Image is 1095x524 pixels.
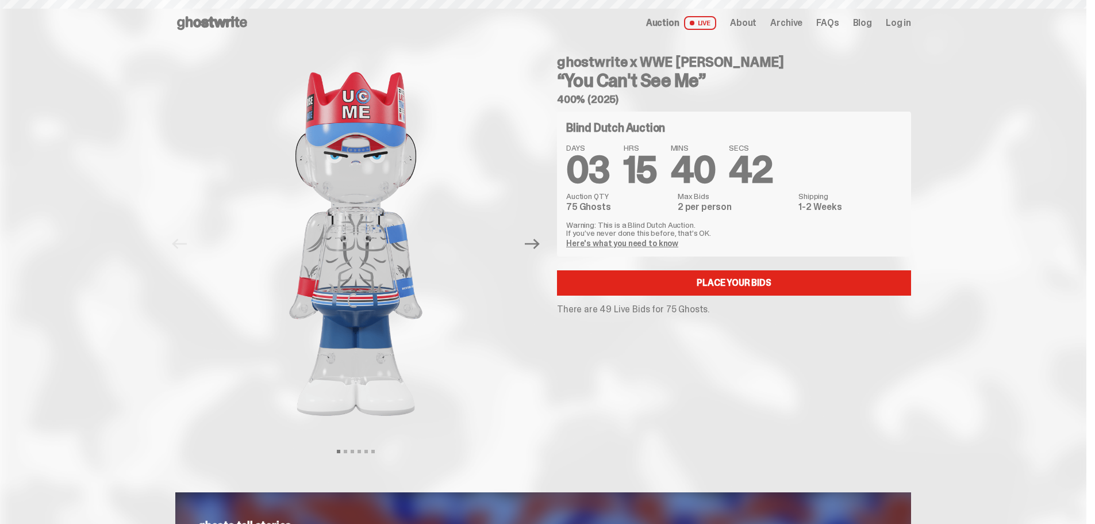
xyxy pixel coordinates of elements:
[371,450,375,453] button: View slide 6
[198,46,514,442] img: John_Cena_Hero_1.png
[566,202,671,212] dd: 75 Ghosts
[671,144,716,152] span: MINS
[566,144,610,152] span: DAYS
[770,18,802,28] a: Archive
[798,192,902,200] dt: Shipping
[684,16,717,30] span: LIVE
[886,18,911,28] a: Log in
[337,450,340,453] button: View slide 1
[566,192,671,200] dt: Auction QTY
[730,18,756,28] a: About
[566,146,610,194] span: 03
[358,450,361,453] button: View slide 4
[557,71,911,90] h3: “You Can't See Me”
[729,144,773,152] span: SECS
[853,18,872,28] a: Blog
[351,450,354,453] button: View slide 3
[646,18,679,28] span: Auction
[646,16,716,30] a: Auction LIVE
[671,146,716,194] span: 40
[566,122,665,133] h4: Blind Dutch Auction
[566,221,902,237] p: Warning: This is a Blind Dutch Auction. If you’ve never done this before, that’s OK.
[729,146,773,194] span: 42
[816,18,839,28] a: FAQs
[557,94,911,105] h5: 400% (2025)
[566,238,678,248] a: Here's what you need to know
[678,192,792,200] dt: Max Bids
[798,202,902,212] dd: 1-2 Weeks
[624,144,657,152] span: HRS
[520,231,545,257] button: Next
[624,146,657,194] span: 15
[557,270,911,296] a: Place your Bids
[344,450,347,453] button: View slide 2
[364,450,368,453] button: View slide 5
[557,305,911,314] p: There are 49 Live Bids for 75 Ghosts.
[678,202,792,212] dd: 2 per person
[557,55,911,69] h4: ghostwrite x WWE [PERSON_NAME]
